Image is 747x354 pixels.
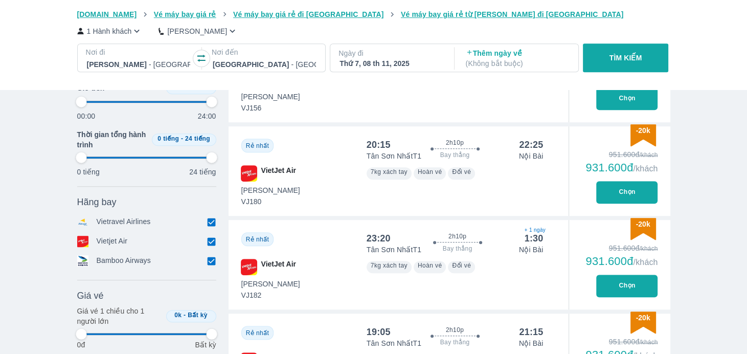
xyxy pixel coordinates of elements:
div: 951.600đ [585,243,658,253]
span: VJ156 [241,103,300,113]
button: Chọn [596,275,658,297]
div: 931.600đ [585,162,658,174]
p: Nơi đi [86,47,191,57]
button: 1 Hành khách [77,26,143,36]
span: 24:00 [194,84,211,91]
p: Giá vé 1 chiều cho 1 người lớn [77,306,162,327]
span: - [181,136,183,143]
span: /khách [633,164,658,173]
span: Rẻ nhất [246,142,269,149]
nav: breadcrumb [77,9,670,19]
span: 00:00 [171,84,188,91]
div: 951.600đ [585,337,658,347]
div: 23:20 [367,232,391,245]
div: Thứ 7, 08 th 11, 2025 [339,58,443,69]
span: Hoàn vé [418,168,442,175]
p: Nội Bài [519,245,543,255]
img: VJ [241,259,257,275]
button: TÌM KIẾM [583,43,668,72]
p: 0đ [77,340,85,350]
p: 24 tiếng [189,167,216,178]
span: 2h10p [446,139,464,147]
img: discount [630,312,656,334]
span: - [184,312,186,319]
span: Thời gian tổng hành trình [77,130,148,150]
span: [PERSON_NAME] [241,92,300,102]
p: 00:00 [77,112,96,122]
div: 931.600đ [585,255,658,268]
span: Vé máy bay giá rẻ từ [PERSON_NAME] đi [GEOGRAPHIC_DATA] [401,10,624,18]
span: 7kg xách tay [371,168,408,175]
button: Chọn [596,181,658,204]
span: 7kg xách tay [371,262,408,269]
span: 0 tiếng [157,136,179,143]
span: [PERSON_NAME] [241,279,300,289]
span: + 1 ngày [525,226,544,234]
p: Ngày đi [338,48,444,58]
p: Vietravel Airlines [97,217,151,228]
span: [DOMAIN_NAME] [77,10,137,18]
span: /khách [633,258,658,267]
p: Tân Sơn Nhất T1 [367,245,421,255]
div: 1:30 [525,232,544,245]
span: -20k [636,220,650,228]
p: Vietjet Air [97,236,128,248]
p: 24:00 [198,112,216,122]
span: Rẻ nhất [246,236,269,243]
span: - [190,84,192,91]
span: VietJet Air [261,165,296,182]
span: 2h10p [446,326,464,334]
span: Bất kỳ [188,312,208,319]
button: [PERSON_NAME] [159,26,238,36]
img: VJ [241,165,257,182]
span: VJ182 [241,290,300,300]
div: 19:05 [367,326,391,338]
span: Hoàn vé [418,262,442,269]
span: [PERSON_NAME] [241,185,300,195]
span: 24 tiếng [185,136,210,143]
button: Chọn [596,87,658,110]
span: Vé máy bay giá rẻ [154,10,216,18]
p: Bamboo Airways [97,256,151,267]
div: 22:25 [519,139,543,151]
p: Tân Sơn Nhất T1 [367,151,421,161]
div: 951.600đ [585,149,658,160]
span: -20k [636,314,650,322]
span: -20k [636,126,650,135]
span: VietJet Air [261,259,296,275]
span: Rẻ nhất [246,329,269,337]
p: Nội Bài [519,338,543,348]
div: 20:15 [367,139,391,151]
p: Nơi đến [212,47,317,57]
span: 2h10p [448,232,466,240]
span: Vé máy bay giá rẻ đi [GEOGRAPHIC_DATA] [233,10,383,18]
p: Tân Sơn Nhất T1 [367,338,421,348]
img: discount [630,124,656,146]
div: 21:15 [519,326,543,338]
p: Bất kỳ [195,340,216,350]
span: Đổi vé [452,262,471,269]
p: ( Không bắt buộc ) [466,58,569,69]
p: TÌM KIẾM [609,53,642,63]
p: Nội Bài [519,151,543,161]
span: Đổi vé [452,168,471,175]
span: Hãng bay [77,196,117,209]
p: [PERSON_NAME] [167,26,227,36]
p: Thêm ngày về [466,48,569,69]
span: 0k [174,312,182,319]
p: 0 tiếng [77,167,100,178]
span: VJ180 [241,196,300,207]
img: discount [630,218,656,240]
p: 1 Hành khách [87,26,132,36]
span: Giá vé [77,290,104,302]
